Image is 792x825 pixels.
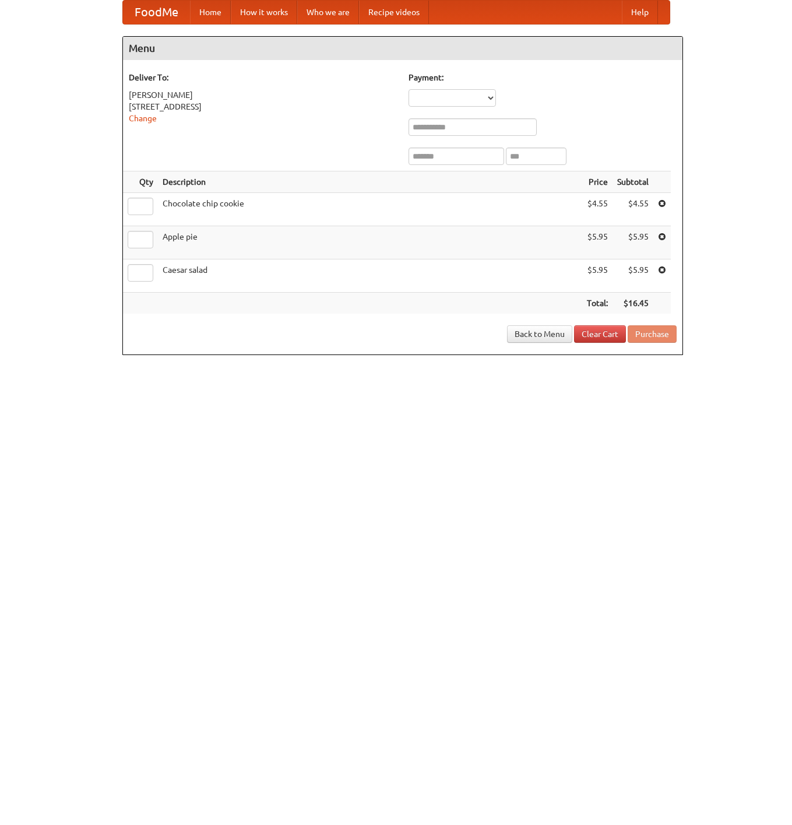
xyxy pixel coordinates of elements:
[123,171,158,193] th: Qty
[231,1,297,24] a: How it works
[622,1,658,24] a: Help
[582,293,613,314] th: Total:
[613,293,653,314] th: $16.45
[158,171,582,193] th: Description
[582,193,613,226] td: $4.55
[297,1,359,24] a: Who we are
[129,114,157,123] a: Change
[359,1,429,24] a: Recipe videos
[613,226,653,259] td: $5.95
[158,259,582,293] td: Caesar salad
[507,325,572,343] a: Back to Menu
[613,171,653,193] th: Subtotal
[574,325,626,343] a: Clear Cart
[613,193,653,226] td: $4.55
[129,89,397,101] div: [PERSON_NAME]
[582,259,613,293] td: $5.95
[158,193,582,226] td: Chocolate chip cookie
[582,171,613,193] th: Price
[409,72,677,83] h5: Payment:
[129,72,397,83] h5: Deliver To:
[628,325,677,343] button: Purchase
[123,1,190,24] a: FoodMe
[613,259,653,293] td: $5.95
[190,1,231,24] a: Home
[158,226,582,259] td: Apple pie
[582,226,613,259] td: $5.95
[123,37,682,60] h4: Menu
[129,101,397,113] div: [STREET_ADDRESS]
